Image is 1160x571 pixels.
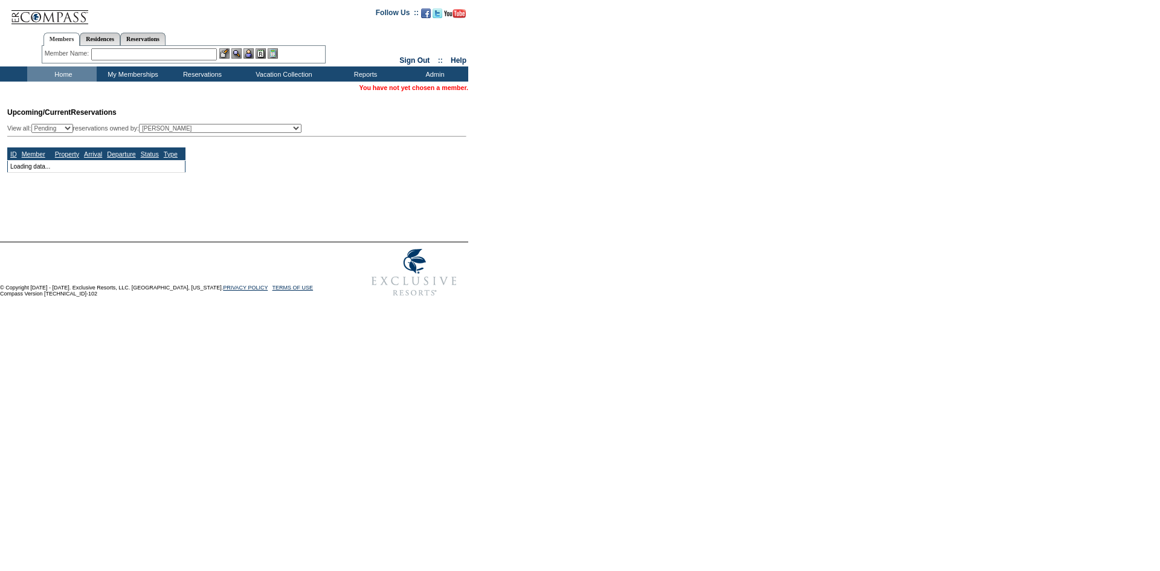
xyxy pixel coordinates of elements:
td: My Memberships [97,66,166,82]
td: Reports [329,66,399,82]
span: Reservations [7,108,117,117]
a: ID [10,150,17,158]
span: :: [438,56,443,65]
img: b_calculator.gif [268,48,278,59]
a: Become our fan on Facebook [421,12,431,19]
td: Vacation Collection [236,66,329,82]
a: Type [164,150,178,158]
img: Exclusive Resorts [360,242,468,303]
a: Sign Out [399,56,430,65]
img: Become our fan on Facebook [421,8,431,18]
a: Members [43,33,80,46]
a: Reservations [120,33,166,45]
a: Follow us on Twitter [433,12,442,19]
a: Status [141,150,159,158]
img: View [231,48,242,59]
a: Help [451,56,466,65]
td: Home [27,66,97,82]
td: Follow Us :: [376,7,419,22]
div: Member Name: [45,48,91,59]
a: Arrival [84,150,102,158]
a: Departure [107,150,135,158]
a: Subscribe to our YouTube Channel [444,12,466,19]
img: Reservations [256,48,266,59]
td: Loading data... [8,160,185,172]
img: Subscribe to our YouTube Channel [444,9,466,18]
a: Property [55,150,79,158]
a: Residences [80,33,120,45]
span: Upcoming/Current [7,108,71,117]
img: Follow us on Twitter [433,8,442,18]
span: You have not yet chosen a member. [359,84,468,91]
div: View all: reservations owned by: [7,124,307,133]
td: Reservations [166,66,236,82]
a: PRIVACY POLICY [223,285,268,291]
a: Member [22,150,45,158]
img: Impersonate [243,48,254,59]
td: Admin [399,66,468,82]
img: b_edit.gif [219,48,230,59]
a: TERMS OF USE [272,285,314,291]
